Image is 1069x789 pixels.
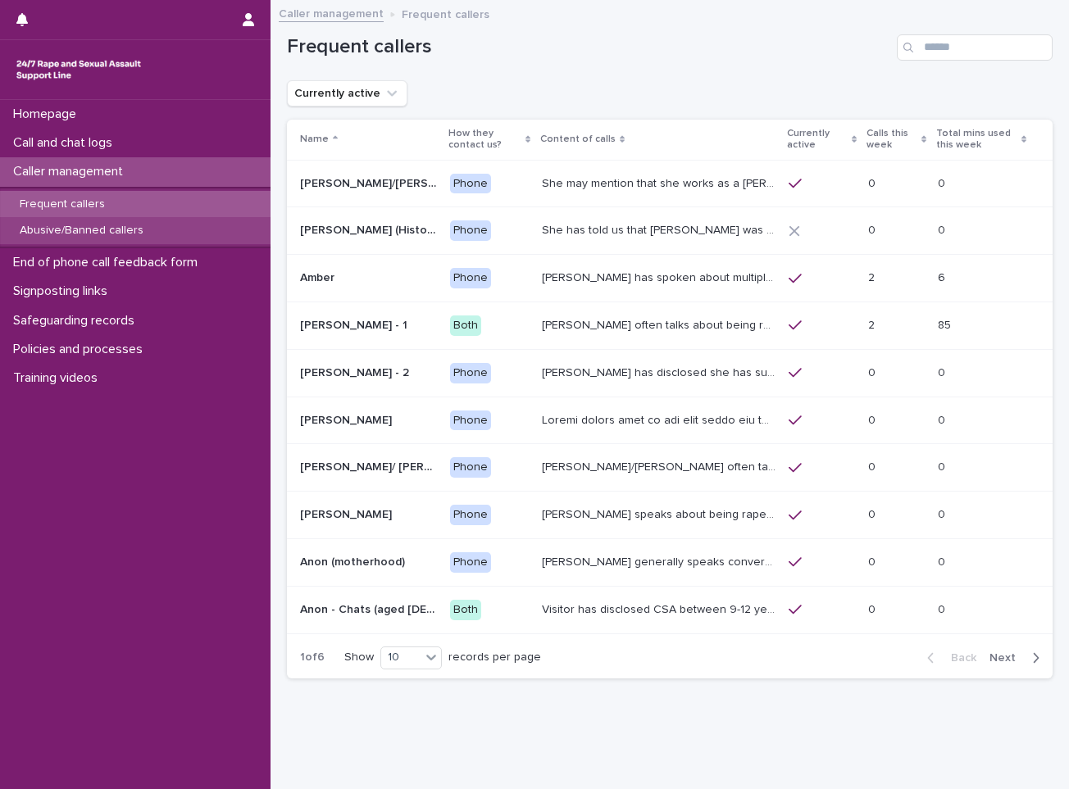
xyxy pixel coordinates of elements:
[868,268,878,285] p: 2
[450,552,491,573] div: Phone
[542,457,780,474] p: Anna/Emma often talks about being raped at gunpoint at the age of 13/14 by her ex-partner, aged 1...
[287,538,1053,586] tr: Anon (motherhood)Anon (motherhood) Phone[PERSON_NAME] generally speaks conversationally about man...
[938,363,948,380] p: 0
[450,268,491,288] div: Phone
[450,315,481,336] div: Both
[868,552,879,569] p: 0
[287,349,1053,397] tr: [PERSON_NAME] - 2[PERSON_NAME] - 2 Phone[PERSON_NAME] has disclosed she has survived two rapes, o...
[787,125,848,155] p: Currently active
[7,107,89,122] p: Homepage
[7,342,156,357] p: Policies and processes
[914,651,983,665] button: Back
[542,315,780,333] p: Amy often talks about being raped a night before or 2 weeks ago or a month ago. She also makes re...
[989,652,1026,664] span: Next
[7,224,157,238] p: Abusive/Banned callers
[868,600,879,617] p: 0
[868,174,879,191] p: 0
[542,600,780,617] p: Visitor has disclosed CSA between 9-12 years of age involving brother in law who lifted them out ...
[300,174,440,191] p: Abbie/Emily (Anon/'I don't know'/'I can't remember')
[936,125,1017,155] p: Total mins used this week
[7,255,211,270] p: End of phone call feedback form
[938,457,948,474] p: 0
[938,600,948,617] p: 0
[450,174,491,194] div: Phone
[287,586,1053,633] tr: Anon - Chats (aged [DEMOGRAPHIC_DATA])Anon - Chats (aged [DEMOGRAPHIC_DATA]) BothVisitor has disc...
[542,268,780,285] p: Amber has spoken about multiple experiences of sexual abuse. Amber told us she is now 18 (as of 0...
[542,410,780,428] p: Andrew shared that he has been raped and beaten by a group of men in or near his home twice withi...
[287,637,338,678] p: 1 of 6
[287,35,890,59] h1: Frequent callers
[287,397,1053,444] tr: [PERSON_NAME][PERSON_NAME] PhoneLoremi dolors amet co adi elit seddo eiu tempor in u labor et dol...
[402,4,489,22] p: Frequent callers
[7,164,136,179] p: Caller management
[450,457,491,478] div: Phone
[868,220,879,238] p: 0
[542,505,780,522] p: Caller speaks about being raped and abused by the police and her ex-husband of 20 years. She has ...
[279,3,384,22] a: Caller management
[540,130,616,148] p: Content of calls
[300,410,395,428] p: [PERSON_NAME]
[938,220,948,238] p: 0
[287,80,407,107] button: Currently active
[868,363,879,380] p: 0
[450,505,491,525] div: Phone
[938,505,948,522] p: 0
[450,410,491,431] div: Phone
[287,160,1053,207] tr: [PERSON_NAME]/[PERSON_NAME] (Anon/'I don't know'/'I can't remember')[PERSON_NAME]/[PERSON_NAME] (...
[868,457,879,474] p: 0
[300,600,440,617] p: Anon - Chats (aged 16 -17)
[983,651,1053,665] button: Next
[938,410,948,428] p: 0
[287,207,1053,255] tr: [PERSON_NAME] (Historic Plan)[PERSON_NAME] (Historic Plan) PhoneShe has told us that [PERSON_NAME...
[300,130,329,148] p: Name
[7,313,148,329] p: Safeguarding records
[300,552,408,569] p: Anon (motherhood)
[300,457,440,474] p: [PERSON_NAME]/ [PERSON_NAME]
[867,125,917,155] p: Calls this week
[938,174,948,191] p: 0
[300,315,411,333] p: [PERSON_NAME] - 1
[897,34,1053,61] input: Search
[938,315,954,333] p: 85
[938,268,948,285] p: 6
[13,53,144,86] img: rhQMoQhaT3yELyF149Cw
[300,363,412,380] p: [PERSON_NAME] - 2
[450,600,481,620] div: Both
[287,255,1053,302] tr: AmberAmber Phone[PERSON_NAME] has spoken about multiple experiences of [MEDICAL_DATA]. [PERSON_NA...
[542,220,780,238] p: She has told us that Prince Andrew was involved with her abuse. Men from Hollywood (or 'Hollywood...
[7,197,118,211] p: Frequent callers
[450,363,491,383] div: Phone
[300,505,395,522] p: [PERSON_NAME]
[7,135,125,151] p: Call and chat logs
[450,220,491,241] div: Phone
[542,552,780,569] p: Caller generally speaks conversationally about many different things in her life and rarely speak...
[868,505,879,522] p: 0
[941,652,976,664] span: Back
[287,444,1053,492] tr: [PERSON_NAME]/ [PERSON_NAME][PERSON_NAME]/ [PERSON_NAME] Phone[PERSON_NAME]/[PERSON_NAME] often t...
[868,410,879,428] p: 0
[448,125,521,155] p: How they contact us?
[7,370,111,386] p: Training videos
[868,315,878,333] p: 2
[381,649,421,666] div: 10
[7,283,121,299] p: Signposting links
[938,552,948,569] p: 0
[287,492,1053,539] tr: [PERSON_NAME][PERSON_NAME] Phone[PERSON_NAME] speaks about being raped and abused by the police a...
[542,363,780,380] p: Amy has disclosed she has survived two rapes, one in the UK and the other in Australia in 2013. S...
[300,268,338,285] p: Amber
[344,651,374,664] p: Show
[448,651,541,664] p: records per page
[287,302,1053,349] tr: [PERSON_NAME] - 1[PERSON_NAME] - 1 Both[PERSON_NAME] often talks about being raped a night before...
[300,220,440,238] p: [PERSON_NAME] (Historic Plan)
[542,174,780,191] p: She may mention that she works as a Nanny, looking after two children. Abbie / Emily has let us k...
